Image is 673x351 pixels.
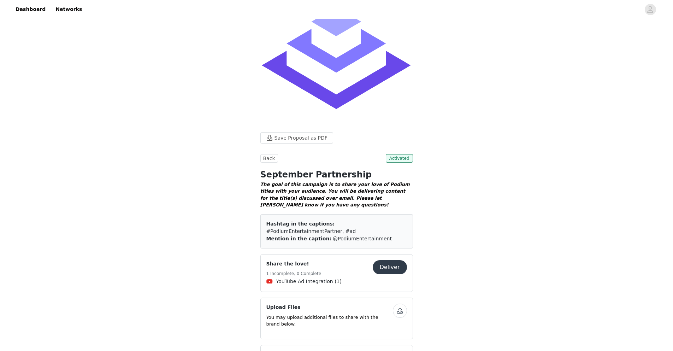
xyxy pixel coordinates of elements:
[260,168,413,181] h1: September Partnership
[266,236,331,241] span: Mention in the caption:
[266,304,393,311] h4: Upload Files
[386,154,413,163] span: Activated
[373,260,407,274] button: Deliver
[333,236,392,241] span: @PodiumEntertainment
[260,254,413,292] div: Share the love!
[266,270,321,277] h5: 1 Incomplete, 0 Complete
[266,221,335,227] span: Hashtag in the captions:
[276,278,342,285] span: YouTube Ad Integration (1)
[260,182,410,208] strong: The goal of this campaign is to share your love of Podium titles with your audience. You will be ...
[260,154,278,163] button: Back
[266,314,393,328] p: You may upload additional files to share with the brand below.
[266,228,356,234] span: #PodiumEntertainmentPartner, #ad
[260,132,333,144] button: Save Proposal as PDF
[11,1,50,17] a: Dashboard
[266,260,321,268] h4: Share the love!
[51,1,86,17] a: Networks
[647,4,654,15] div: avatar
